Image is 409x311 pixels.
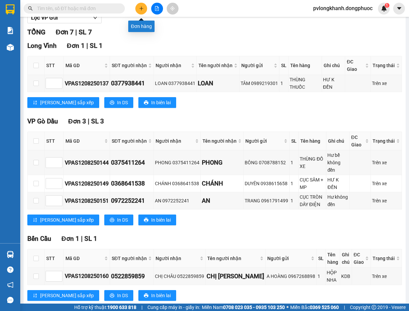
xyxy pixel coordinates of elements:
span: Miền Nam [202,304,285,311]
span: ĐC Giao [347,58,364,73]
span: caret-down [396,5,402,11]
div: TÂM 0989219301 [241,80,278,87]
div: VPAS1208250149 [65,179,109,188]
span: ĐC Giao [354,251,364,266]
span: Bến Cầu [27,235,51,243]
span: In DS [117,292,128,299]
div: KDB [341,273,350,280]
span: In DS [117,99,128,106]
span: Hỗ trợ kỹ thuật: [74,304,136,311]
th: STT [45,132,64,150]
img: icon-new-feature [381,5,387,11]
button: sort-ascending[PERSON_NAME] sắp xếp [27,215,99,225]
span: printer [144,100,148,106]
th: STT [45,56,64,75]
span: SĐT người nhận [112,255,147,262]
span: aim [170,6,175,11]
td: 0522859859 [110,268,154,285]
div: AN [202,196,242,205]
th: Tên hàng [299,132,326,150]
th: STT [45,249,64,268]
div: VPAS1208250151 [65,197,109,205]
button: aim [167,3,179,15]
span: copyright [372,305,376,310]
div: Trên xe [372,180,401,187]
button: printerIn biên lai [138,215,176,225]
button: plus [135,3,147,15]
span: In biên lai [151,292,171,299]
div: HƯ K ĐỀN [327,176,348,191]
button: printerIn DS [104,215,133,225]
div: DUYÊN 0938615658 [245,180,288,187]
span: SĐT người nhận [112,137,147,145]
td: VPAS1208250144 [64,150,110,175]
td: VPAS1208250137 [64,75,110,92]
div: Trên xe [372,197,401,204]
td: VPAS1208250160 [64,268,110,285]
span: In biên lai [151,99,171,106]
span: 1 [386,3,388,8]
div: 0972252241 [111,196,153,205]
span: question-circle [7,266,13,273]
div: 0522859859 [111,272,153,281]
span: Đơn 7 [56,28,74,36]
div: 1 [318,273,324,280]
button: caret-down [393,3,405,15]
span: SL 1 [84,235,97,243]
img: logo-vxr [6,4,15,15]
span: [PERSON_NAME] sắp xếp [40,216,94,224]
div: PHONG [202,158,242,167]
span: SL 3 [91,117,104,125]
span: ⚪️ [287,306,289,309]
strong: 0708 023 035 - 0935 103 250 [223,305,285,310]
span: sort-ascending [33,293,37,299]
div: A HOÀNG 0967268898 [267,273,315,280]
td: CHÁNH [201,175,244,192]
div: THÙNG THUỐC [290,76,321,91]
span: Cung cấp máy in - giấy in: [147,304,200,311]
div: HỘP NHA [327,269,339,284]
td: AN [201,192,244,209]
span: ĐC Giao [351,134,364,148]
span: down [92,15,98,20]
div: Hư không đền [327,193,348,208]
span: Miền Bắc [290,304,339,311]
td: VPAS1208250151 [64,192,110,209]
div: 0377938441 [111,79,153,88]
button: Lọc VP Gửi [27,12,102,23]
div: Hư bể không đền [327,151,348,174]
button: sort-ascending[PERSON_NAME] sắp xếp [27,97,99,108]
span: [PERSON_NAME] sắp xếp [40,99,94,106]
td: LOAN [197,75,240,92]
div: 0368641538 [111,179,153,188]
div: CỤC TRÒN DÂY ĐIỆN [300,193,325,208]
div: 0375411264 [111,158,153,167]
td: 0377938441 [110,75,154,92]
div: CHỊ CHÂU 0522859859 [155,273,204,280]
span: search [28,6,33,11]
div: 1 [291,197,297,204]
th: Ghi chú [322,56,345,75]
button: printerIn DS [104,97,133,108]
span: Người nhận [156,62,190,69]
div: LOAN 0377938441 [155,80,195,87]
div: TRANG 0961791499 [245,197,288,204]
div: LOAN [198,79,238,88]
span: notification [7,282,13,288]
div: Trên xe [372,80,401,87]
img: warehouse-icon [7,251,14,258]
div: PHONG 0375411264 [155,159,199,166]
span: Đơn 1 [67,42,85,50]
th: SL [279,56,289,75]
div: BÔNG 0708788152 [245,159,288,166]
td: PHONG [201,150,244,175]
th: Tên hàng [326,249,340,268]
span: Trạng thái [373,62,395,69]
span: Tên người nhận [202,137,237,145]
span: Người nhận [156,137,194,145]
div: HƯ K ĐỀN [323,76,344,91]
button: printerIn biên lai [138,97,176,108]
span: Tên người nhận [207,255,258,262]
sup: 1 [385,3,389,8]
button: printerIn DS [104,290,133,301]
